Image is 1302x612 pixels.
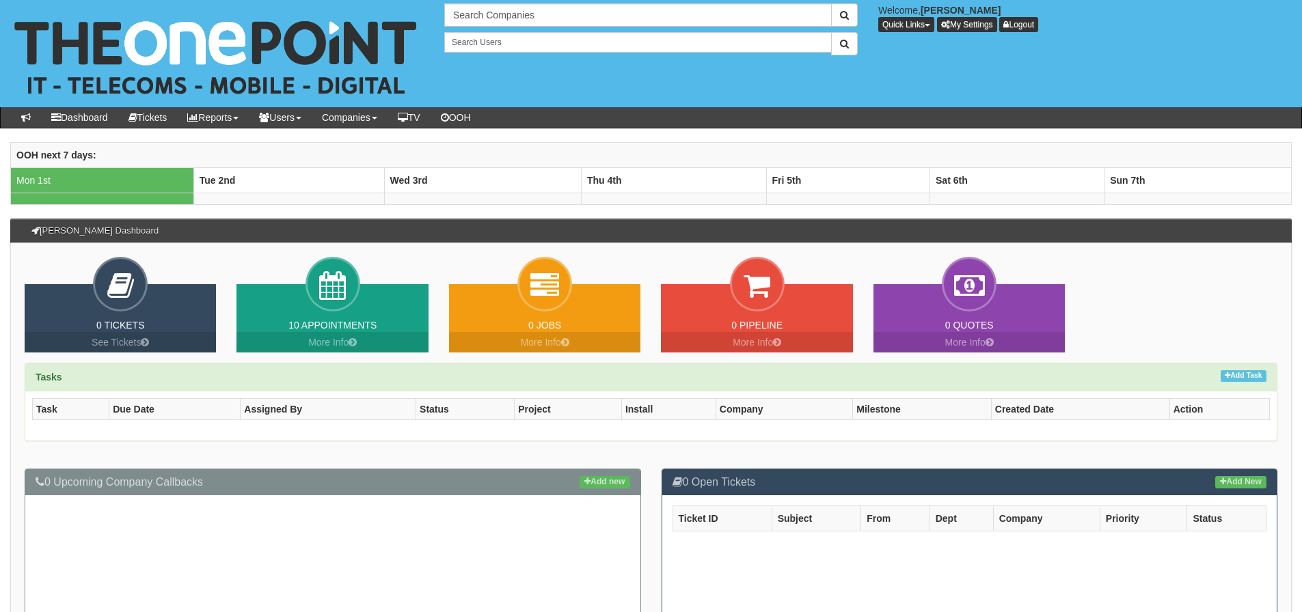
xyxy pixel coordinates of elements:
[288,320,377,331] a: 10 Appointments
[661,332,852,352] a: More Info
[118,107,178,128] a: Tickets
[96,320,145,331] a: 0 Tickets
[945,320,994,331] a: 0 Quotes
[388,107,431,128] a: TV
[853,398,992,419] th: Milestone
[873,332,1065,352] a: More Info
[416,398,515,419] th: Status
[1221,370,1266,382] a: Add Task
[621,398,716,419] th: Install
[1187,506,1266,531] th: Status
[1215,476,1266,488] a: Add New
[11,167,194,193] td: Mon 1st
[921,5,1001,16] b: [PERSON_NAME]
[11,142,1292,167] th: OOH next 7 days:
[878,17,934,32] button: Quick Links
[991,398,1169,419] th: Created Date
[33,398,109,419] th: Task
[36,476,630,488] h3: 0 Upcoming Company Callbacks
[36,372,62,382] strong: Tasks
[236,332,428,352] a: More Info
[861,506,930,531] th: From
[177,107,249,128] a: Reports
[193,167,384,193] th: Tue 2nd
[25,219,165,242] h3: [PERSON_NAME] Dashboard
[937,17,997,32] a: My Settings
[868,3,1302,32] div: Welcome,
[930,167,1104,193] th: Sat 6th
[444,32,832,53] input: Search Users
[444,3,832,27] input: Search Companies
[930,506,993,531] th: Dept
[772,506,861,531] th: Subject
[993,506,1100,531] th: Company
[312,107,388,128] a: Companies
[109,398,241,419] th: Due Date
[581,167,766,193] th: Thu 4th
[1104,167,1292,193] th: Sun 7th
[515,398,622,419] th: Project
[449,332,640,352] a: More Info
[716,398,852,419] th: Company
[41,107,118,128] a: Dashboard
[673,476,1267,488] h3: 0 Open Tickets
[580,476,629,488] a: Add new
[1100,506,1187,531] th: Priority
[241,398,416,419] th: Assigned By
[999,17,1038,32] a: Logout
[731,320,783,331] a: 0 Pipeline
[249,107,312,128] a: Users
[431,107,481,128] a: OOH
[384,167,581,193] th: Wed 3rd
[25,332,216,352] a: See Tickets
[766,167,930,193] th: Fri 5th
[528,320,561,331] a: 0 Jobs
[1169,398,1269,419] th: Action
[673,506,772,531] th: Ticket ID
